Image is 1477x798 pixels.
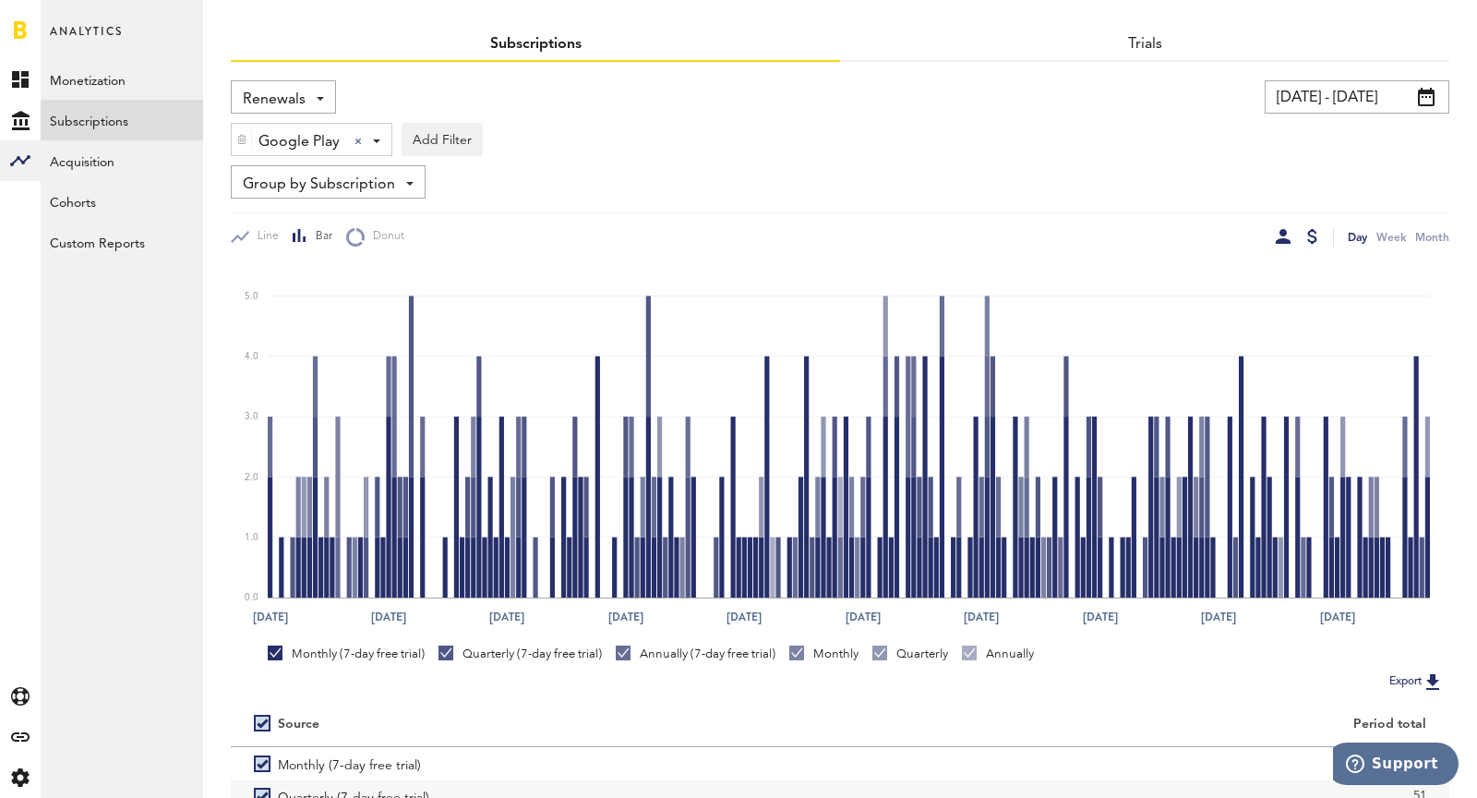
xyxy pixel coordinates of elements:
[438,646,602,662] div: Quarterly (7-day free trial)
[1128,37,1162,52] a: Trials
[41,181,203,222] a: Cohorts
[789,646,859,662] div: Monthly
[962,646,1034,662] div: Annually
[41,222,203,262] a: Custom Reports
[236,133,247,146] img: trash_awesome_blue.svg
[245,412,258,421] text: 3.0
[489,609,524,625] text: [DATE]
[245,352,258,361] text: 4.0
[964,609,999,625] text: [DATE]
[245,533,258,542] text: 1.0
[268,646,425,662] div: Monthly (7-day free trial)
[41,100,203,140] a: Subscriptions
[1348,227,1367,247] div: Day
[253,609,288,625] text: [DATE]
[402,123,483,156] button: Add Filter
[243,169,395,200] span: Group by Subscription
[50,20,123,59] span: Analytics
[249,229,279,245] span: Line
[307,229,332,245] span: Bar
[608,609,643,625] text: [DATE]
[371,609,406,625] text: [DATE]
[1320,609,1355,625] text: [DATE]
[846,609,881,625] text: [DATE]
[354,138,362,145] div: Clear
[41,140,203,181] a: Acquisition
[243,84,306,115] span: Renewals
[1415,227,1449,247] div: Month
[1083,609,1118,625] text: [DATE]
[278,747,421,780] span: Monthly (7-day free trial)
[258,127,340,158] span: Google Play
[726,609,762,625] text: [DATE]
[863,717,1426,732] div: Period total
[1201,609,1236,625] text: [DATE]
[1422,671,1444,693] img: Export
[863,750,1426,778] div: 239
[1376,227,1406,247] div: Week
[490,37,582,52] a: Subscriptions
[1333,743,1459,789] iframe: Opens a widget where you can find more information
[245,473,258,482] text: 2.0
[245,593,258,602] text: 0.0
[232,124,252,155] div: Delete
[1384,670,1449,694] button: Export
[365,229,404,245] span: Donut
[278,717,319,732] div: Source
[245,292,258,301] text: 5.0
[41,59,203,100] a: Monetization
[872,646,948,662] div: Quarterly
[616,646,775,662] div: Annually (7-day free trial)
